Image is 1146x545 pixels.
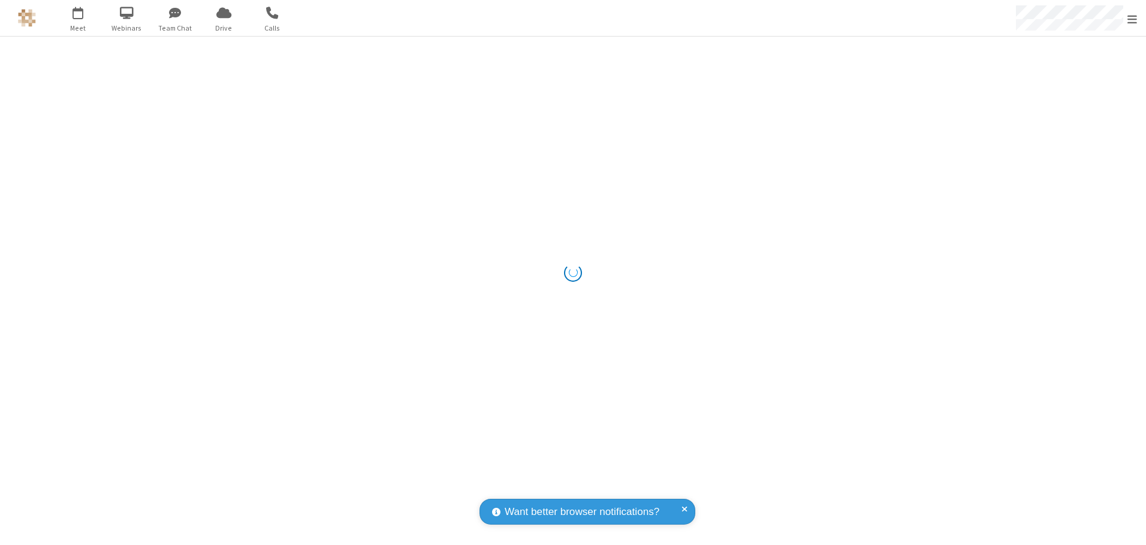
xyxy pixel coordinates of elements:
[18,9,36,27] img: QA Selenium DO NOT DELETE OR CHANGE
[56,23,101,34] span: Meet
[104,23,149,34] span: Webinars
[505,504,659,520] span: Want better browser notifications?
[250,23,295,34] span: Calls
[201,23,246,34] span: Drive
[153,23,198,34] span: Team Chat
